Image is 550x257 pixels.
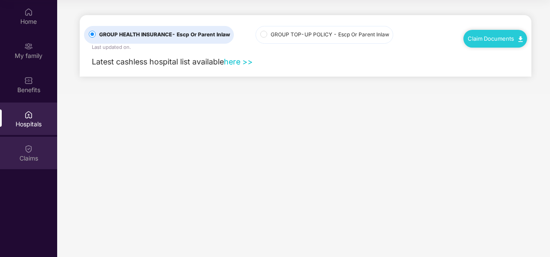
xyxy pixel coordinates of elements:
[24,145,33,153] img: svg+xml;base64,PHN2ZyBpZD0iQ2xhaW0iIHhtbG5zPSJodHRwOi8vd3d3LnczLm9yZy8yMDAwL3N2ZyIgd2lkdGg9IjIwIi...
[267,31,393,39] span: GROUP TOP-UP POLICY
[468,35,523,42] a: Claim Documents
[518,36,523,42] img: svg+xml;base64,PHN2ZyB4bWxucz0iaHR0cDovL3d3dy53My5vcmcvMjAwMC9zdmciIHdpZHRoPSIxMC40IiBoZWlnaHQ9Ij...
[24,110,33,119] img: svg+xml;base64,PHN2ZyBpZD0iSG9zcGl0YWxzIiB4bWxucz0iaHR0cDovL3d3dy53My5vcmcvMjAwMC9zdmciIHdpZHRoPS...
[172,31,230,38] span: - Escp Or Parent Inlaw
[96,31,233,39] span: GROUP HEALTH INSURANCE
[92,57,224,66] span: Latest cashless hospital list available
[24,8,33,16] img: svg+xml;base64,PHN2ZyBpZD0iSG9tZSIgeG1sbnM9Imh0dHA6Ly93d3cudzMub3JnLzIwMDAvc3ZnIiB3aWR0aD0iMjAiIG...
[24,76,33,85] img: svg+xml;base64,PHN2ZyBpZD0iQmVuZWZpdHMiIHhtbG5zPSJodHRwOi8vd3d3LnczLm9yZy8yMDAwL3N2ZyIgd2lkdGg9Ij...
[224,57,253,66] a: here >>
[333,31,389,38] span: - Escp Or Parent Inlaw
[92,44,131,51] div: Last updated on .
[24,42,33,51] img: svg+xml;base64,PHN2ZyB3aWR0aD0iMjAiIGhlaWdodD0iMjAiIHZpZXdCb3g9IjAgMCAyMCAyMCIgZmlsbD0ibm9uZSIgeG...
